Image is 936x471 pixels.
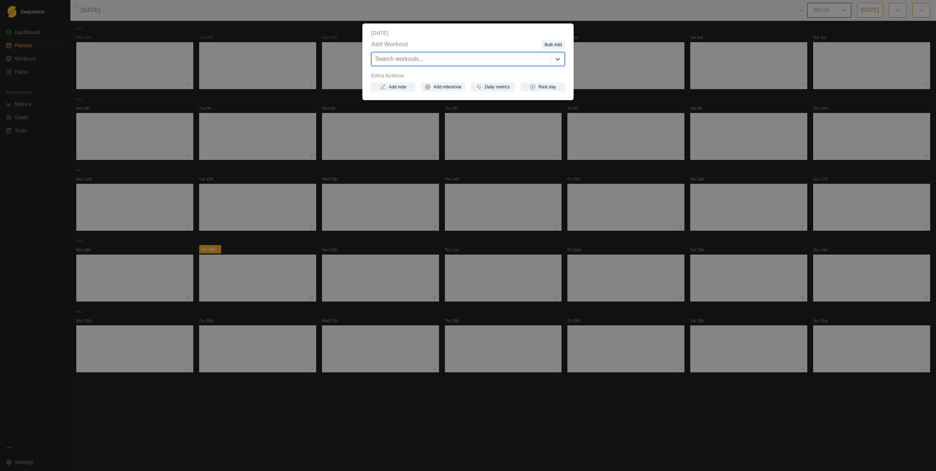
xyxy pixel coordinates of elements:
[371,40,408,49] p: Add Workout
[421,83,465,91] button: Add milestone
[521,83,565,91] button: Rest day
[371,29,565,37] p: [DATE]
[471,83,515,91] button: Daily metrics
[371,83,415,91] button: Add note
[371,72,565,80] p: Extra Actions
[542,40,565,49] button: Bulk Add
